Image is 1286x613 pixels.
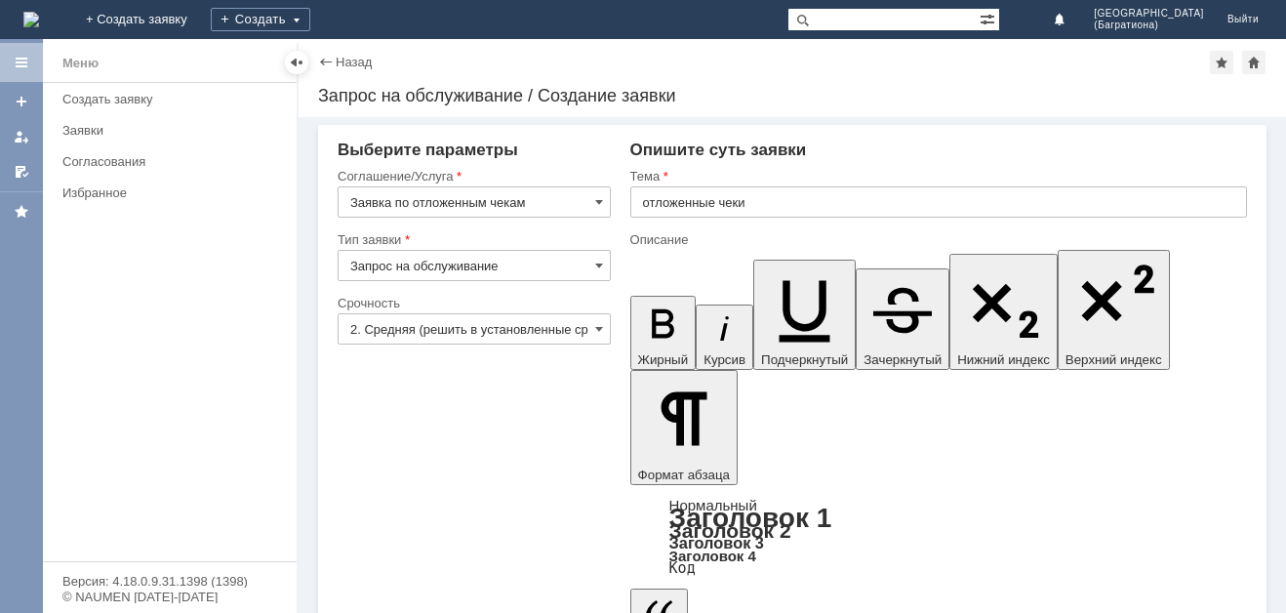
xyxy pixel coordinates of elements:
span: Выберите параметры [338,141,518,159]
div: Согласования [62,154,285,169]
a: Мои заявки [6,121,37,152]
a: Создать заявку [6,86,37,117]
div: Меню [62,52,99,75]
button: Зачеркнутый [856,268,949,370]
span: (Багратиона) [1094,20,1204,31]
div: Избранное [62,185,263,200]
span: Курсив [703,352,745,367]
button: Жирный [630,296,697,370]
span: Жирный [638,352,689,367]
a: Заголовок 1 [669,503,832,533]
a: Перейти на домашнюю страницу [23,12,39,27]
button: Подчеркнутый [753,260,856,370]
div: Добрый вечер. прошу удалить отложенные чеки в файле. [GEOGRAPHIC_DATA] [8,8,285,39]
a: Нормальный [669,497,757,513]
div: Тема [630,170,1243,183]
a: Заголовок 3 [669,534,764,552]
a: Создать заявку [55,84,293,114]
span: Зачеркнутый [864,352,942,367]
img: logo [23,12,39,27]
a: Заявки [55,115,293,145]
div: Создать [211,8,310,31]
div: © NAUMEN [DATE]-[DATE] [62,591,277,603]
button: Формат абзаца [630,370,738,485]
div: Соглашение/Услуга [338,170,607,183]
span: Подчеркнутый [761,352,848,367]
a: Код [669,559,696,577]
div: Сделать домашней страницей [1242,51,1266,74]
span: [GEOGRAPHIC_DATA] [1094,8,1204,20]
button: Курсив [696,305,753,370]
button: Нижний индекс [949,254,1058,370]
a: Согласования [55,146,293,177]
a: Заголовок 2 [669,519,791,542]
div: Тип заявки [338,233,607,246]
span: Верхний индекс [1065,352,1162,367]
button: Верхний индекс [1058,250,1170,370]
span: Формат абзаца [638,468,730,482]
div: Скрыть меню [285,51,308,74]
span: Нижний индекс [957,352,1050,367]
div: Заявки [62,123,285,138]
div: Формат абзаца [630,499,1247,575]
span: Опишите суть заявки [630,141,807,159]
a: Заголовок 4 [669,548,756,564]
div: Описание [630,233,1243,246]
div: Добавить в избранное [1210,51,1233,74]
a: Назад [336,55,372,69]
div: Версия: 4.18.0.9.31.1398 (1398) [62,575,277,588]
span: Расширенный поиск [980,9,999,27]
div: Запрос на обслуживание / Создание заявки [318,86,1266,105]
div: Срочность [338,297,607,309]
a: Мои согласования [6,156,37,187]
div: Создать заявку [62,92,285,106]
